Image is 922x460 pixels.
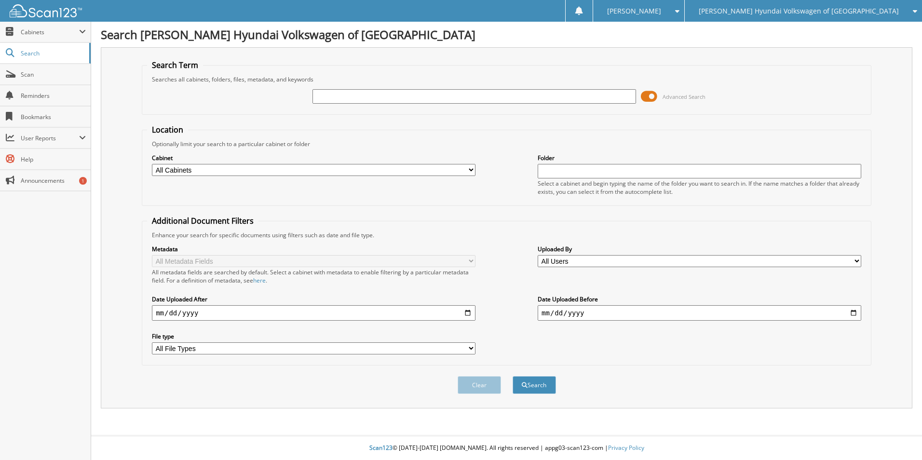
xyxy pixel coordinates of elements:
[152,154,475,162] label: Cabinet
[21,176,86,185] span: Announcements
[147,140,866,148] div: Optionally limit your search to a particular cabinet or folder
[152,305,475,321] input: start
[152,268,475,284] div: All metadata fields are searched by default. Select a cabinet with metadata to enable filtering b...
[79,177,87,185] div: 1
[369,444,393,452] span: Scan123
[538,154,861,162] label: Folder
[147,231,866,239] div: Enhance your search for specific documents using filters such as date and file type.
[21,92,86,100] span: Reminders
[152,295,475,303] label: Date Uploaded After
[10,4,82,17] img: scan123-logo-white.svg
[21,113,86,121] span: Bookmarks
[663,93,705,100] span: Advanced Search
[538,305,861,321] input: end
[21,28,79,36] span: Cabinets
[21,134,79,142] span: User Reports
[513,376,556,394] button: Search
[21,49,84,57] span: Search
[152,245,475,253] label: Metadata
[147,75,866,83] div: Searches all cabinets, folders, files, metadata, and keywords
[253,276,266,284] a: here
[147,60,203,70] legend: Search Term
[152,332,475,340] label: File type
[699,8,899,14] span: [PERSON_NAME] Hyundai Volkswagen of [GEOGRAPHIC_DATA]
[21,70,86,79] span: Scan
[538,179,861,196] div: Select a cabinet and begin typing the name of the folder you want to search in. If the name match...
[147,124,188,135] legend: Location
[147,216,258,226] legend: Additional Document Filters
[101,27,912,42] h1: Search [PERSON_NAME] Hyundai Volkswagen of [GEOGRAPHIC_DATA]
[91,436,922,460] div: © [DATE]-[DATE] [DOMAIN_NAME]. All rights reserved | appg03-scan123-com |
[538,295,861,303] label: Date Uploaded Before
[458,376,501,394] button: Clear
[538,245,861,253] label: Uploaded By
[21,155,86,163] span: Help
[608,444,644,452] a: Privacy Policy
[607,8,661,14] span: [PERSON_NAME]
